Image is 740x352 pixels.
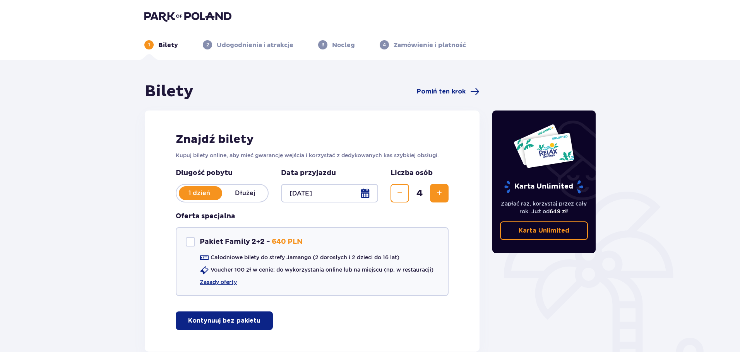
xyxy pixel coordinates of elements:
p: Voucher 100 zł w cenie: do wykorzystania online lub na miejscu (np. w restauracji) [211,266,433,274]
p: Długość pobytu [176,168,269,178]
p: 3 [322,41,324,48]
p: 640 PLN [272,237,303,247]
p: Bilety [158,41,178,49]
span: 649 zł [550,208,567,214]
p: Zamówienie i płatność [394,41,466,49]
p: Karta Unlimited [519,226,569,235]
p: 4 [383,41,386,48]
p: 1 dzień [176,189,222,197]
button: Zmniejsz [391,184,409,202]
p: Udogodnienia i atrakcje [217,41,293,49]
div: 4Zamówienie i płatność [380,40,466,49]
a: Pomiń ten krok [417,87,480,96]
p: Liczba osób [391,168,433,178]
img: Dwie karty całoroczne do Suntago z napisem 'UNLIMITED RELAX', na białym tle z tropikalnymi liśćmi... [513,124,575,168]
h3: Oferta specjalna [176,212,235,221]
a: Karta Unlimited [500,221,588,240]
p: Kontynuuj bez pakietu [188,316,260,325]
button: Zwiększ [430,184,449,202]
button: Kontynuuj bez pakietu [176,311,273,330]
p: Karta Unlimited [504,180,584,194]
span: 4 [411,187,428,199]
h1: Bilety [145,82,194,101]
p: Dłużej [222,189,268,197]
div: 1Bilety [144,40,178,49]
p: 1 [148,41,150,48]
p: Pakiet Family 2+2 - [200,237,270,247]
p: Kupuj bilety online, aby mieć gwarancję wejścia i korzystać z dedykowanych kas szybkiej obsługi. [176,151,449,159]
div: 3Nocleg [318,40,355,49]
p: Całodniowe bilety do strefy Jamango (2 dorosłych i 2 dzieci do 16 lat) [211,253,399,261]
p: Zapłać raz, korzystaj przez cały rok. Już od ! [500,200,588,215]
p: 2 [206,41,209,48]
p: Nocleg [332,41,355,49]
img: Park of Poland logo [144,11,231,22]
span: Pomiń ten krok [417,87,466,96]
div: 2Udogodnienia i atrakcje [203,40,293,49]
h2: Znajdź bilety [176,132,449,147]
p: Data przyjazdu [281,168,336,178]
a: Zasady oferty [200,278,237,286]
